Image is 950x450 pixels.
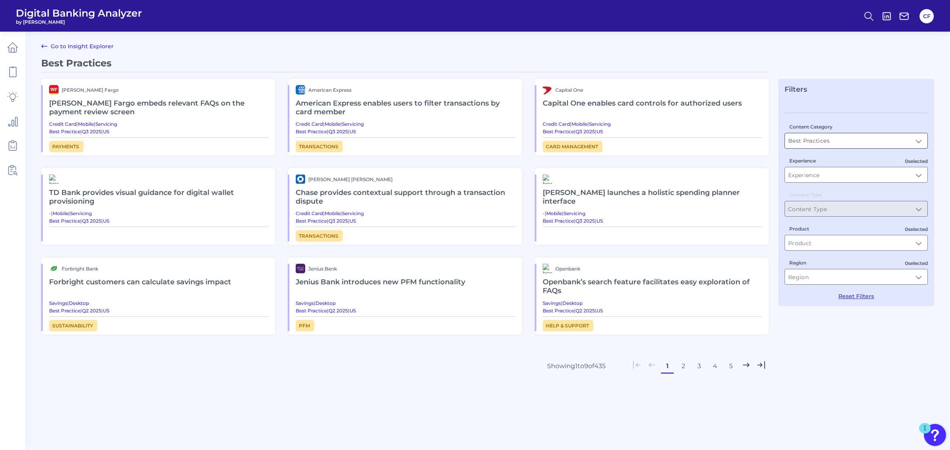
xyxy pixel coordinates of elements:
[103,129,109,134] a: US
[53,210,68,216] a: Mobile
[576,308,595,314] a: Q2 2025
[561,300,562,306] span: |
[82,218,101,224] a: Q3 2025
[323,210,325,216] span: |
[314,300,315,306] span: |
[296,95,515,121] h2: American Express enables users to filter transactions by card member
[543,210,545,216] span: -
[49,174,59,184] img: brand logo
[327,129,329,134] span: |
[62,87,119,93] span: [PERSON_NAME] Fargo
[543,141,602,152] a: Card management
[49,141,84,152] span: Payments
[325,121,340,127] a: Mobile
[543,264,762,273] a: brand logoOpenbank
[101,218,103,224] span: |
[785,167,927,182] input: Experience
[546,210,562,216] a: Mobile
[296,85,305,95] img: brand logo
[325,210,340,216] a: Mobile
[595,308,597,314] span: |
[327,308,329,314] span: |
[348,218,350,224] span: |
[41,42,114,51] a: Go to Insight Explorer
[348,129,350,134] span: |
[296,129,327,134] a: Best Practice
[78,121,94,127] a: Mobile
[785,85,807,94] span: Filters
[49,95,269,121] h2: [PERSON_NAME] Fargo embeds relevant FAQs on the payment review screen
[49,273,269,291] h2: Forbright customers can calculate savings impact
[76,121,78,127] span: |
[597,129,603,134] a: US
[543,85,552,95] img: brand logo
[350,129,356,134] a: US
[543,174,762,184] a: brand logo
[49,308,80,314] a: Best Practice
[920,9,934,23] button: CF
[543,184,762,210] h2: [PERSON_NAME] launches a holistic spending planner interface
[789,158,816,164] label: Experience
[595,218,597,224] span: |
[16,7,142,19] span: Digital Banking Analyzer
[308,176,393,182] span: [PERSON_NAME] [PERSON_NAME]
[693,360,705,372] button: 3
[296,141,343,152] a: Transactions
[41,57,112,69] span: Best Practices
[296,230,343,242] span: Transactions
[677,360,690,372] button: 2
[555,87,583,93] span: Capital One
[49,264,269,273] a: brand logoForbright Bank
[595,129,597,134] span: |
[49,264,59,273] img: brand logo
[543,129,574,134] a: Best Practice
[597,218,603,224] a: US
[95,121,117,127] a: Servicing
[543,85,762,95] a: brand logoCapital One
[543,95,762,113] h2: Capital One enables card controls for authorized users
[350,218,356,224] a: US
[350,308,356,314] a: US
[543,174,552,184] img: brand logo
[49,129,80,134] a: Best Practice
[49,174,269,184] a: brand logo
[543,273,762,300] h2: Openbank’s search feature facilitates easy exploration of FAQs
[574,308,576,314] span: |
[94,121,95,127] span: |
[555,266,580,272] span: Openbank
[543,320,593,331] a: Help & Support
[661,360,674,372] button: 1
[562,300,583,306] a: Desktop
[51,210,53,216] span: |
[342,210,364,216] a: Servicing
[564,210,585,216] a: Servicing
[329,129,348,134] a: Q3 2025
[342,121,364,127] a: Servicing
[296,121,323,127] a: Credit Card
[103,218,109,224] a: US
[49,210,51,216] span: -
[709,360,721,372] button: 4
[296,264,305,273] img: brand logo
[340,210,342,216] span: |
[296,174,515,184] a: brand logo[PERSON_NAME] [PERSON_NAME]
[70,210,92,216] a: Servicing
[69,300,89,306] a: Desktop
[543,218,574,224] a: Best Practice
[80,129,82,134] span: |
[49,300,67,306] a: Savings
[789,260,806,266] label: Region
[296,308,327,314] a: Best Practice
[789,192,822,198] label: Content Type
[296,210,323,216] a: Credit Card
[789,226,809,232] label: Product
[543,300,561,306] a: Savings
[49,320,97,331] a: Sustainability
[576,218,595,224] a: Q3 2025
[296,174,305,184] img: brand logo
[296,273,515,291] h2: Jenius Bank introduces new PFM functionality
[838,293,874,300] button: Reset Filters
[785,201,927,216] input: Content Type
[785,235,927,250] input: Product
